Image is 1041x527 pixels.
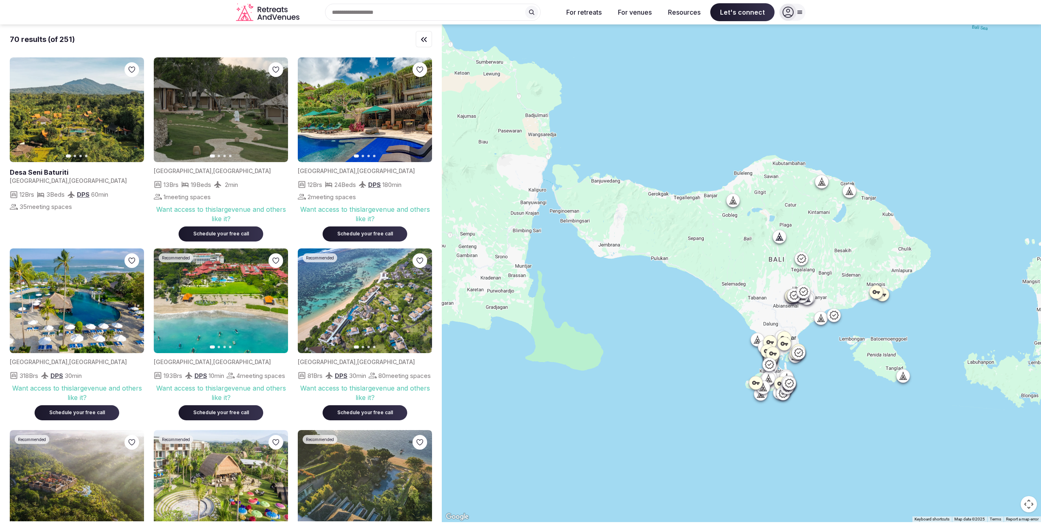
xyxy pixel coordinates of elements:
span: 1 meeting spaces [164,193,211,201]
span: [GEOGRAPHIC_DATA] [69,177,127,184]
div: Want access to this large venue and others like it? [154,205,288,223]
div: Want access to this large venue and others like it? [298,384,432,402]
span: , [356,167,357,174]
span: 30 min [65,371,82,380]
a: View venue [10,168,144,177]
span: Recommended [18,437,46,442]
a: Schedule your free call [35,408,119,416]
img: Featured image for venue [154,57,288,162]
span: 19 Beds [191,180,211,189]
h2: Desa Seni Baturiti [10,168,144,177]
button: Go to slide 1 [210,345,215,349]
span: 180 min [382,180,402,189]
span: 12 Brs [308,180,322,189]
button: Go to slide 4 [373,346,375,348]
a: View Desa Seni Baturiti [10,57,144,162]
span: 4 meeting spaces [236,371,285,380]
a: Schedule your free call [323,229,407,237]
button: Go to slide 2 [218,346,220,348]
img: Featured image for venue [10,248,144,353]
span: Recommended [306,437,334,442]
span: 24 Beds [334,180,356,189]
span: DPS [50,372,63,380]
button: Resources [661,3,707,21]
span: Recommended [162,437,190,442]
span: 30 min [349,371,366,380]
a: Visit the homepage [236,3,301,22]
span: [GEOGRAPHIC_DATA] [298,167,356,174]
button: Go to slide 1 [66,154,71,158]
button: Go to slide 4 [229,155,231,157]
button: For venues [611,3,658,21]
button: Go to slide 4 [229,346,231,348]
span: [GEOGRAPHIC_DATA] [154,358,212,365]
div: Want access to this large venue and others like it? [154,384,288,402]
img: Featured image for venue [154,248,288,353]
span: , [68,358,69,365]
button: For retreats [560,3,608,21]
span: [GEOGRAPHIC_DATA] [298,358,356,365]
div: Schedule your free call [188,409,253,416]
span: 80 meeting spaces [378,371,431,380]
button: Keyboard shortcuts [914,516,949,522]
span: 3 Beds [46,190,65,199]
a: Terms (opens in new tab) [990,517,1001,521]
button: Map camera controls [1021,496,1037,512]
span: 81 Brs [308,371,323,380]
span: [GEOGRAPHIC_DATA] [69,358,127,365]
button: Go to slide 1 [354,154,359,158]
button: Go to slide 2 [362,346,364,348]
span: DPS [194,372,207,380]
span: 12 Brs [20,190,34,199]
span: Map data ©2025 [954,517,985,521]
div: Want access to this large venue and others like it? [10,384,144,402]
button: Go to slide 3 [367,155,370,157]
span: [GEOGRAPHIC_DATA] [10,177,68,184]
img: Google [444,512,471,522]
span: 60 min [91,190,108,199]
button: Go to slide 3 [79,155,82,157]
span: [GEOGRAPHIC_DATA] [357,358,415,365]
img: Featured image for venue [298,57,432,162]
div: Schedule your free call [332,231,397,237]
button: Go to slide 3 [367,346,370,348]
button: Go to slide 1 [210,154,215,158]
span: 13 Brs [164,180,179,189]
button: Go to slide 4 [373,155,375,157]
div: 70 results (of 251) [10,34,75,44]
span: [GEOGRAPHIC_DATA] [357,167,415,174]
a: Schedule your free call [179,229,263,237]
span: [GEOGRAPHIC_DATA] [213,358,271,365]
img: Featured image for venue [298,248,432,353]
div: Recommended [15,435,49,444]
span: Recommended [306,255,334,261]
span: DPS [368,181,381,189]
button: Go to slide 2 [362,155,364,157]
span: [GEOGRAPHIC_DATA] [154,167,212,174]
span: [GEOGRAPHIC_DATA] [10,358,68,365]
span: , [212,167,213,174]
a: Open this area in Google Maps (opens a new window) [444,512,471,522]
button: Go to slide 4 [85,155,87,157]
a: DPS [77,191,89,198]
div: Recommended [159,435,193,444]
div: Recommended [303,435,337,444]
div: Schedule your free call [188,231,253,237]
span: 2 min [225,180,238,189]
a: Schedule your free call [179,408,263,416]
a: Report a map error [1006,517,1039,521]
span: , [68,177,69,184]
button: Go to slide 1 [354,345,359,349]
button: Go to slide 2 [74,155,76,157]
span: , [356,358,357,365]
span: [GEOGRAPHIC_DATA] [213,167,271,174]
span: Recommended [162,255,190,261]
div: Recommended [159,253,193,262]
span: 10 min [209,371,224,380]
div: Schedule your free call [332,409,397,416]
button: Go to slide 3 [223,155,226,157]
div: Schedule your free call [44,409,109,416]
span: 193 Brs [164,371,182,380]
span: 35 meeting spaces [20,202,72,211]
a: Schedule your free call [323,408,407,416]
